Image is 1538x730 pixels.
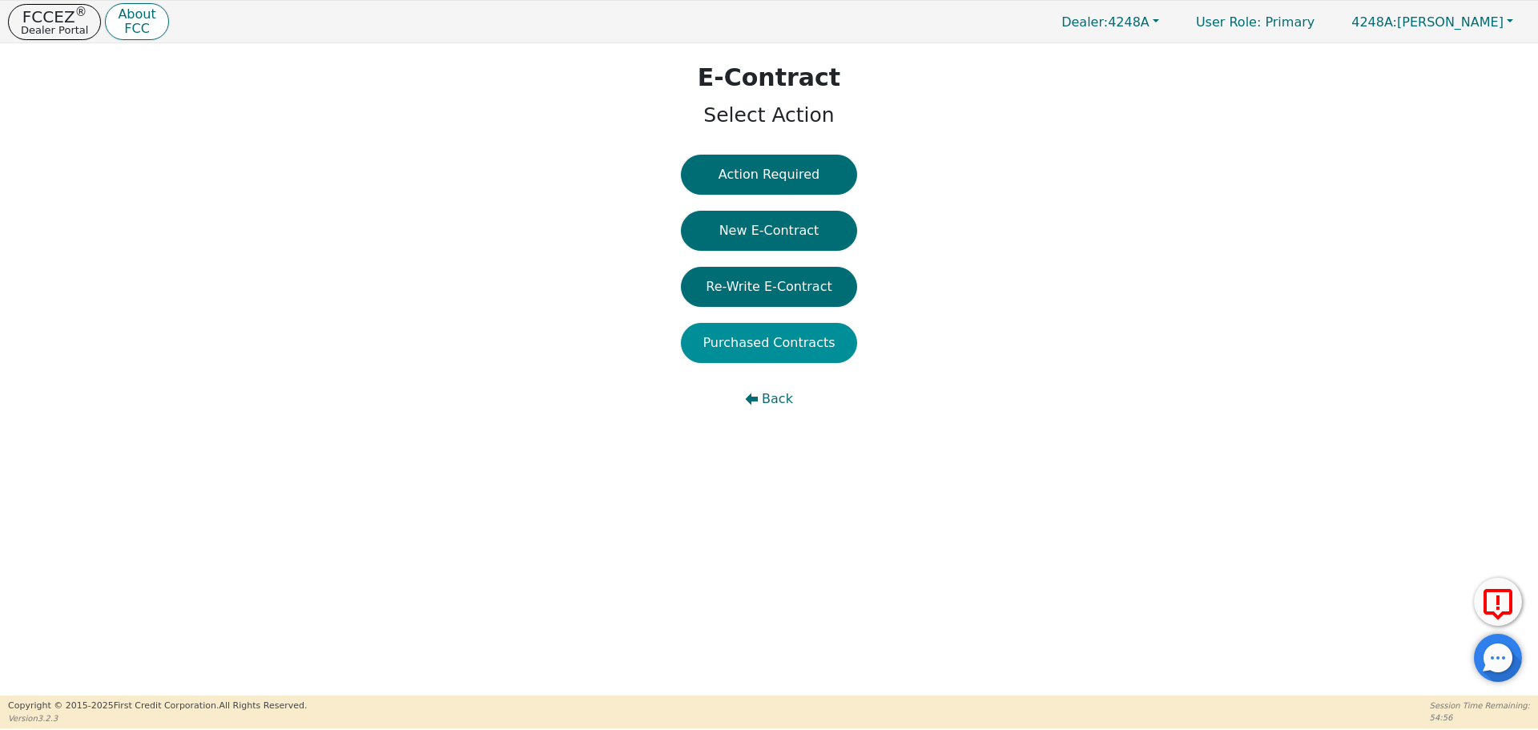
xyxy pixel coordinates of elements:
span: [PERSON_NAME] [1351,14,1504,30]
button: Back [681,379,857,419]
button: FCCEZ®Dealer Portal [8,4,101,40]
p: Session Time Remaining: [1430,700,1530,712]
button: Action Required [681,155,857,195]
span: All Rights Reserved. [219,700,307,711]
p: 54:56 [1430,712,1530,724]
h1: E-Contract [698,63,840,92]
button: AboutFCC [105,3,168,41]
button: Dealer:4248A [1045,10,1176,34]
span: Dealer: [1061,14,1108,30]
button: Report Error to FCC [1474,578,1522,626]
span: 4248A: [1351,14,1397,30]
button: New E-Contract [681,211,857,251]
button: 4248A:[PERSON_NAME] [1335,10,1530,34]
p: Copyright © 2015- 2025 First Credit Corporation. [8,700,307,713]
p: Select Action [698,100,840,131]
p: Dealer Portal [21,25,88,35]
span: 4248A [1061,14,1149,30]
span: User Role : [1196,14,1261,30]
p: Version 3.2.3 [8,712,307,724]
a: User Role: Primary [1180,6,1331,38]
p: Primary [1180,6,1331,38]
button: Purchased Contracts [681,323,857,363]
p: FCCEZ [21,9,88,25]
button: Re-Write E-Contract [681,267,857,307]
p: FCC [118,22,155,35]
sup: ® [75,5,87,19]
p: About [118,8,155,21]
span: Back [762,389,793,409]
